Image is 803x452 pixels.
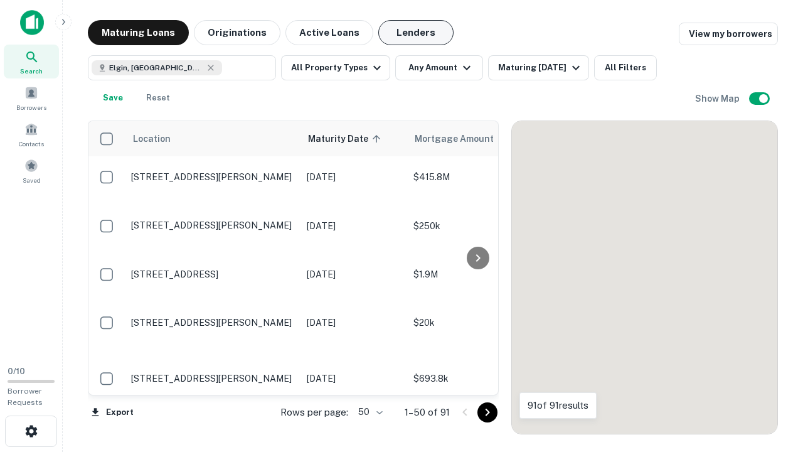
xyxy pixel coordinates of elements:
[353,403,385,421] div: 50
[23,175,41,185] span: Saved
[20,66,43,76] span: Search
[280,405,348,420] p: Rows per page:
[138,85,178,110] button: Reset
[307,372,401,385] p: [DATE]
[281,55,390,80] button: All Property Types
[695,92,742,105] h6: Show Map
[378,20,454,45] button: Lenders
[415,131,510,146] span: Mortgage Amount
[131,373,294,384] p: [STREET_ADDRESS][PERSON_NAME]
[405,405,450,420] p: 1–50 of 91
[194,20,280,45] button: Originations
[498,60,583,75] div: Maturing [DATE]
[477,402,497,422] button: Go to next page
[307,170,401,184] p: [DATE]
[285,20,373,45] button: Active Loans
[413,267,539,281] p: $1.9M
[20,10,44,35] img: capitalize-icon.png
[109,62,203,73] span: Elgin, [GEOGRAPHIC_DATA], [GEOGRAPHIC_DATA]
[88,20,189,45] button: Maturing Loans
[413,316,539,330] p: $20k
[413,219,539,233] p: $250k
[413,170,539,184] p: $415.8M
[308,131,385,146] span: Maturity Date
[4,117,59,151] a: Contacts
[407,121,545,156] th: Mortgage Amount
[528,398,588,413] p: 91 of 91 results
[93,85,133,110] button: Save your search to get updates of matches that match your search criteria.
[19,139,44,149] span: Contacts
[131,317,294,328] p: [STREET_ADDRESS][PERSON_NAME]
[488,55,589,80] button: Maturing [DATE]
[512,121,777,434] div: 0 0
[16,102,46,112] span: Borrowers
[4,81,59,115] a: Borrowers
[4,154,59,188] a: Saved
[8,387,43,407] span: Borrower Requests
[8,367,25,376] span: 0 / 10
[679,23,778,45] a: View my borrowers
[307,219,401,233] p: [DATE]
[131,269,294,280] p: [STREET_ADDRESS]
[395,55,483,80] button: Any Amount
[594,55,657,80] button: All Filters
[307,267,401,281] p: [DATE]
[131,220,294,231] p: [STREET_ADDRESS][PERSON_NAME]
[300,121,407,156] th: Maturity Date
[4,45,59,78] a: Search
[125,121,300,156] th: Location
[740,352,803,412] iframe: Chat Widget
[88,403,137,422] button: Export
[132,131,171,146] span: Location
[413,372,539,385] p: $693.8k
[307,316,401,330] p: [DATE]
[131,171,294,183] p: [STREET_ADDRESS][PERSON_NAME]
